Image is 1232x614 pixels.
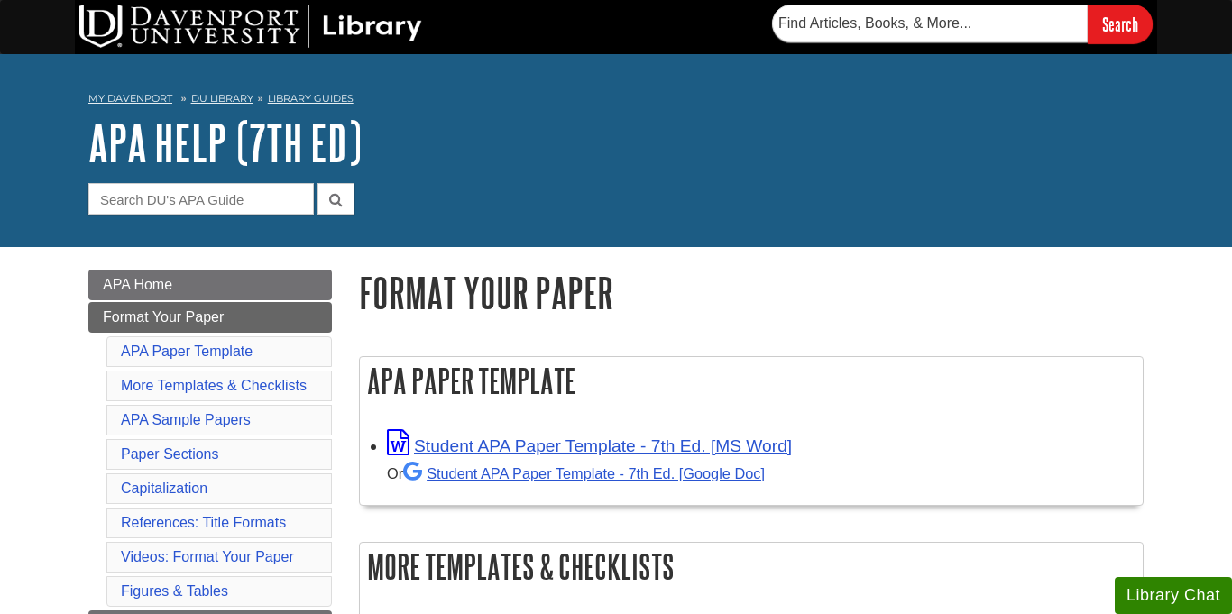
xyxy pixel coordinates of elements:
[268,92,354,105] a: Library Guides
[121,481,207,496] a: Capitalization
[121,378,307,393] a: More Templates & Checklists
[387,436,792,455] a: Link opens in new window
[121,549,294,564] a: Videos: Format Your Paper
[772,5,1153,43] form: Searches DU Library's articles, books, and more
[403,465,765,481] a: Student APA Paper Template - 7th Ed. [Google Doc]
[88,91,172,106] a: My Davenport
[360,357,1143,405] h2: APA Paper Template
[88,183,314,215] input: Search DU's APA Guide
[88,87,1144,115] nav: breadcrumb
[121,344,253,359] a: APA Paper Template
[121,446,219,462] a: Paper Sections
[772,5,1088,42] input: Find Articles, Books, & More...
[121,515,286,530] a: References: Title Formats
[359,270,1144,316] h1: Format Your Paper
[191,92,253,105] a: DU Library
[88,270,332,300] a: APA Home
[360,543,1143,591] h2: More Templates & Checklists
[88,115,362,170] a: APA Help (7th Ed)
[121,412,251,427] a: APA Sample Papers
[1088,5,1153,43] input: Search
[88,302,332,333] a: Format Your Paper
[103,309,224,325] span: Format Your Paper
[1115,577,1232,614] button: Library Chat
[121,583,228,599] a: Figures & Tables
[387,465,765,481] small: Or
[79,5,422,48] img: DU Library
[103,277,172,292] span: APA Home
